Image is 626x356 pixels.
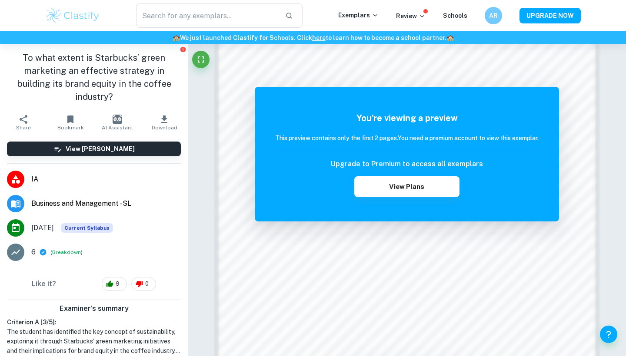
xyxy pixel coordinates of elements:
[31,223,54,233] span: [DATE]
[275,112,539,125] h5: You're viewing a preview
[136,3,278,28] input: Search for any exemplars...
[61,223,113,233] div: This exemplar is based on the current syllabus. Feel free to refer to it for inspiration/ideas wh...
[600,326,617,343] button: Help and Feedback
[396,11,426,21] p: Review
[180,46,186,53] button: Report issue
[102,125,133,131] span: AI Assistant
[31,174,181,185] span: IA
[312,34,326,41] a: here
[489,11,499,20] h6: AR
[16,125,31,131] span: Share
[111,280,124,288] span: 9
[57,125,84,131] span: Bookmark
[32,279,56,289] h6: Like it?
[446,34,454,41] span: 🏫
[7,142,181,156] button: View [PERSON_NAME]
[192,51,210,68] button: Fullscreen
[66,144,135,154] h6: View [PERSON_NAME]
[152,125,177,131] span: Download
[2,33,624,43] h6: We just launched Clastify for Schools. Click to learn how to become a school partner.
[47,110,94,135] button: Bookmark
[3,303,184,314] h6: Examiner's summary
[94,110,141,135] button: AI Assistant
[50,248,83,257] span: ( )
[519,8,581,23] button: UPGRADE NOW
[443,12,467,19] a: Schools
[31,198,181,209] span: Business and Management - SL
[61,223,113,233] span: Current Syllabus
[113,115,122,124] img: AI Assistant
[173,34,180,41] span: 🏫
[52,248,81,256] button: Breakdown
[338,10,379,20] p: Exemplars
[7,327,181,356] h1: The student has identified the key concept of sustainability, exploring it through Starbucks' gre...
[31,247,36,257] p: 6
[141,110,188,135] button: Download
[7,51,181,103] h1: To what extent is Starbucks’ green marketing an effective strategy in building its brand equity i...
[275,133,539,143] h6: This preview contains only the first 2 pages. You need a premium account to view this exemplar.
[354,176,460,197] button: View Plans
[45,7,100,24] img: Clastify logo
[331,159,483,169] h6: Upgrade to Premium to access all exemplars
[140,280,153,288] span: 0
[485,7,502,24] button: AR
[7,317,181,327] h6: Criterion A [ 3 / 5 ]:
